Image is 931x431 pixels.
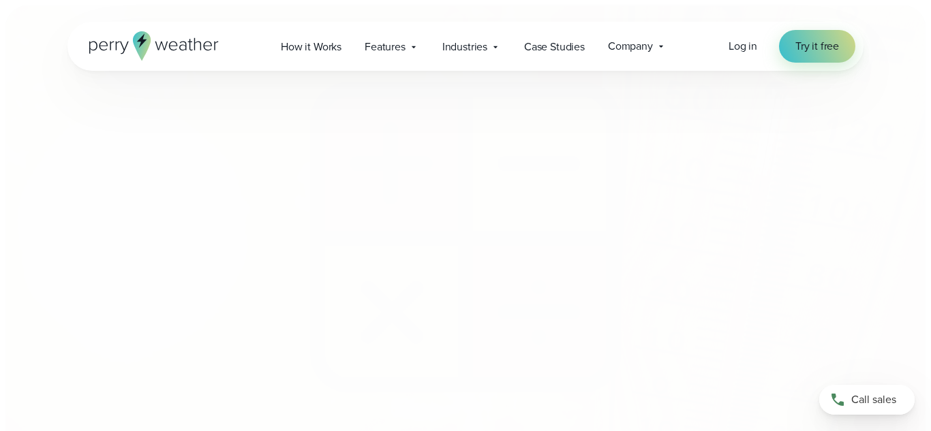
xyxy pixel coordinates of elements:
[513,33,596,61] a: Case Studies
[608,38,653,54] span: Company
[729,38,757,54] a: Log in
[269,33,353,61] a: How it Works
[729,38,757,54] span: Log in
[365,39,406,55] span: Features
[442,39,487,55] span: Industries
[779,30,855,63] a: Try it free
[524,39,585,55] span: Case Studies
[819,385,915,415] a: Call sales
[281,39,341,55] span: How it Works
[851,392,896,408] span: Call sales
[795,38,839,54] span: Try it free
